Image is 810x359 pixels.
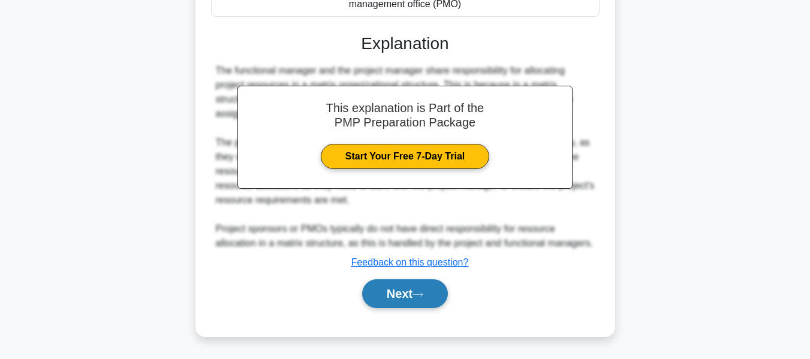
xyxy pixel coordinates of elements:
a: Start Your Free 7-Day Trial [321,144,489,169]
h3: Explanation [218,34,592,54]
button: Next [362,279,448,308]
div: The functional manager and the project manager share responsibility for allocating project resour... [216,64,595,251]
a: Feedback on this question? [351,257,469,267]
